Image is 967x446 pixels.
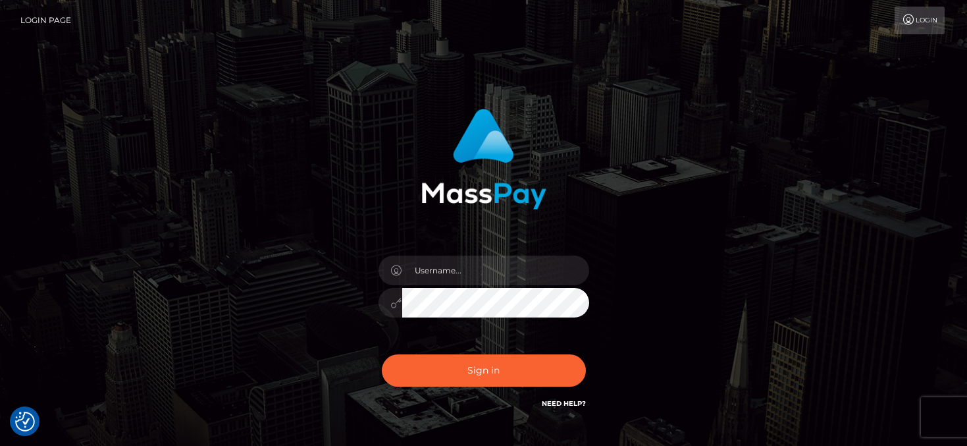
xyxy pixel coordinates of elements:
img: Revisit consent button [15,412,35,432]
button: Sign in [382,354,586,387]
img: MassPay Login [421,109,546,209]
input: Username... [402,256,589,285]
a: Login [895,7,945,34]
a: Need Help? [542,399,586,408]
a: Login Page [20,7,71,34]
button: Consent Preferences [15,412,35,432]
